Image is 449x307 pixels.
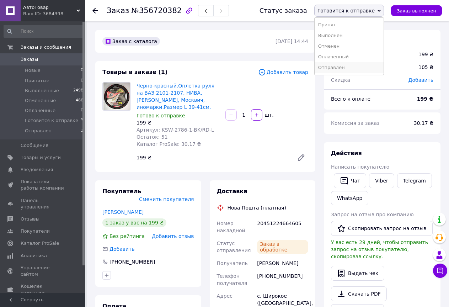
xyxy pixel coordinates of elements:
span: Комиссия за заказ [331,120,380,126]
span: Выполненные [25,88,59,94]
span: Получатель [217,260,248,266]
div: 199 ₴ [418,51,433,58]
div: Заказ в обработке [257,240,308,254]
span: Оплаченные [25,107,55,114]
span: 0 [81,107,83,114]
a: [PERSON_NAME] [102,209,144,215]
span: 3 [81,117,83,124]
span: Отмененные [25,97,56,104]
li: Отправлен [315,62,384,73]
button: Чат с покупателем [433,264,447,278]
span: АвтоТовар [23,4,76,11]
span: Уведомления [21,166,53,173]
a: Редактировать [294,150,308,165]
span: Кошелек компании [21,283,66,296]
span: Готовится к отправке [317,8,375,14]
span: Товары и услуги [21,154,61,161]
span: Отзывы [21,216,39,222]
a: Черно-красный.Оплетка руля на ВАЗ 2101-2107, НИВА, [PERSON_NAME], Москвич, иномарки.Размер L 39-4... [137,83,214,110]
b: 199 ₴ [417,96,433,102]
span: 0 [81,67,83,74]
span: Заказы [21,56,38,63]
span: Панель управления [21,197,66,210]
div: 199 ₴ [134,153,291,163]
span: Всего к оплате [331,96,370,102]
div: Статус заказа [260,7,307,14]
button: Скопировать запрос на отзыв [331,221,433,236]
li: Отменен [315,41,384,52]
button: Чат [334,173,366,188]
a: Telegram [397,173,432,188]
div: Нова Пошта (платная) [226,204,288,211]
span: Показатели работы компании [21,179,66,191]
div: [PHONE_NUMBER] [109,258,156,265]
span: Запрос на отзыв про компанию [331,212,414,217]
img: Черно-красный.Оплетка руля на ВАЗ 2101-2107, НИВА, Волга, Москвич, иномарки.Размер L 39-41см. [103,83,129,110]
span: Артикул: KSW-2786-1-BK/RD-L [137,127,214,133]
span: Отправлен [25,128,52,134]
span: Добавить [109,246,134,252]
span: 1 [81,128,83,134]
span: Адрес [217,293,232,299]
span: Добавить товар [258,68,308,76]
span: Действия [331,150,362,157]
div: 105 ₴ [414,59,438,75]
span: Статус отправления [217,240,251,253]
span: №356720382 [131,6,182,15]
input: Поиск [4,25,84,38]
span: Сменить покупателя [139,196,194,202]
span: Написать покупателю [331,164,389,170]
span: Скидка [331,77,350,83]
div: Ваш ID: 3684398 [23,11,85,17]
span: Добавить отзыв [152,233,194,239]
button: Выдать чек [331,266,384,281]
span: Аналитика [21,253,47,259]
span: Добавить [408,77,433,83]
span: Остаток: 51 [137,134,168,140]
span: Доставка [217,188,248,195]
span: Заказ [107,6,129,15]
li: Оплаченный [315,52,384,62]
button: Заказ выполнен [391,5,442,16]
span: 30.17 ₴ [414,120,433,126]
span: Покупатель [102,188,141,195]
span: У вас есть 29 дней, чтобы отправить запрос на отзыв покупателю, скопировав ссылку. [331,239,428,259]
span: Новые [25,67,41,74]
span: Без рейтинга [109,233,145,239]
span: Принятые [25,78,49,84]
li: Принят [315,20,384,30]
span: Номер накладной [217,221,245,233]
div: шт. [263,111,274,118]
span: 2498 [73,88,83,94]
div: 1 заказ у вас на 199 ₴ [102,218,166,227]
span: Готово к отправке [137,113,185,118]
div: Заказ с каталога [102,37,160,46]
span: Телефон получателя [217,273,247,286]
span: Заказ выполнен [397,8,436,14]
div: 20451224664605 [256,217,310,237]
span: Каталог ProSale [21,240,59,247]
span: Заказы и сообщения [21,44,71,51]
div: Вернуться назад [92,7,98,14]
div: [PERSON_NAME] [256,257,310,270]
span: Покупатели [21,228,50,234]
span: Товары в заказе (1) [102,69,167,75]
time: [DATE] 14:44 [276,38,308,44]
a: Viber [369,173,394,188]
span: 486 [76,97,83,104]
span: 0 [81,78,83,84]
a: WhatsApp [331,191,368,205]
div: 199 ₴ [137,119,220,126]
span: Управление сайтом [21,265,66,277]
span: Каталог ProSale: 30.17 ₴ [137,141,201,147]
a: Скачать PDF [331,286,387,301]
span: Сообщения [21,142,48,149]
span: Готовится к отправке [25,117,78,124]
li: Выполнен [315,30,384,41]
div: [PHONE_NUMBER] [256,270,310,290]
